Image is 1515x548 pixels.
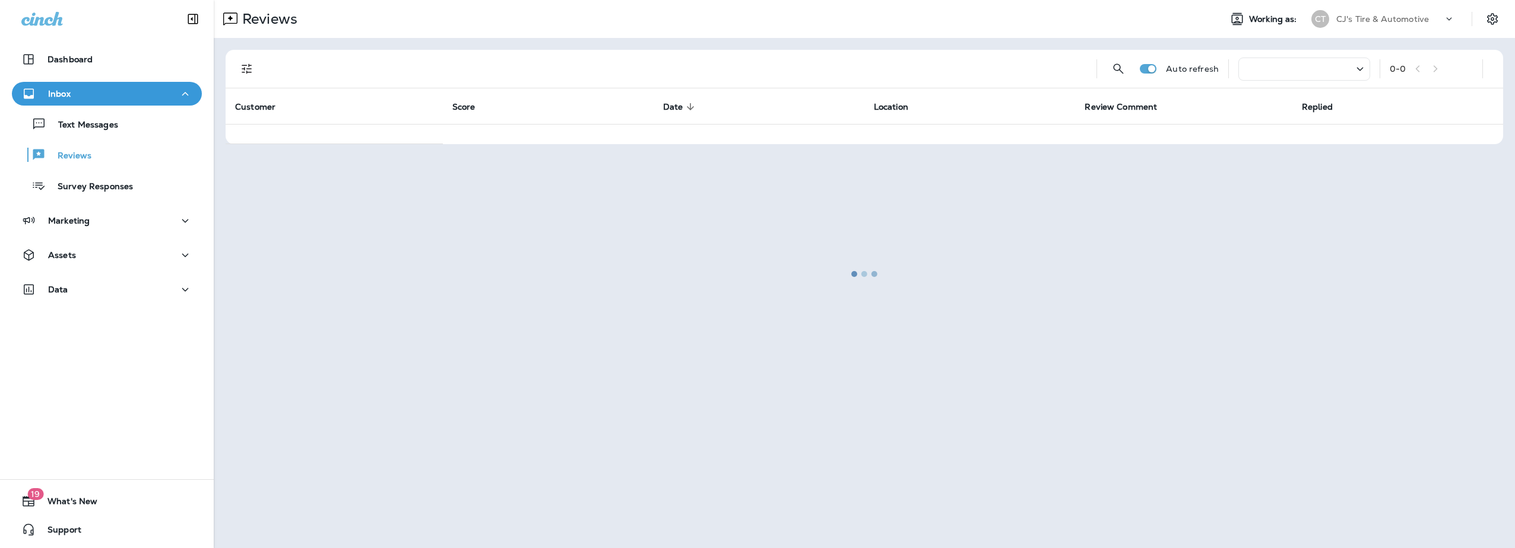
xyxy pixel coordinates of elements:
button: Survey Responses [12,173,202,198]
button: Support [12,518,202,541]
p: Dashboard [47,55,93,64]
span: What's New [36,496,97,511]
p: Reviews [46,151,91,162]
button: Marketing [12,209,202,232]
button: Reviews [12,142,202,167]
p: Marketing [48,216,90,225]
p: Data [48,285,68,294]
span: Support [36,525,81,539]
button: 19What's New [12,489,202,513]
p: Inbox [48,89,71,98]
button: Inbox [12,82,202,106]
button: Data [12,278,202,301]
p: Text Messages [46,120,118,131]
button: Dashboard [12,47,202,71]
button: Text Messages [12,111,202,136]
p: Survey Responses [46,181,133,193]
p: Assets [48,250,76,260]
button: Assets [12,243,202,267]
button: Collapse Sidebar [176,7,210,31]
span: 19 [27,488,43,500]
